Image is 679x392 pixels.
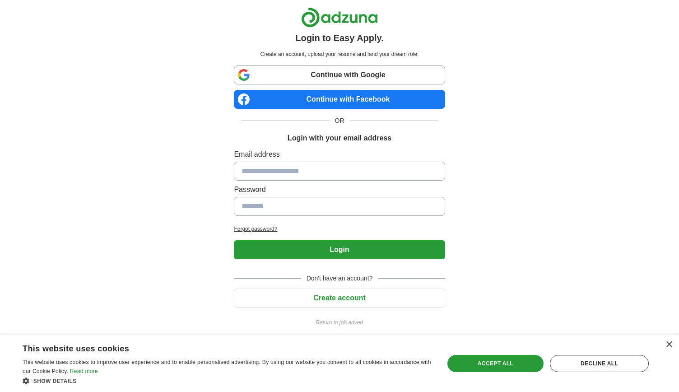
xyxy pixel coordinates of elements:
[234,90,445,109] a: Continue with Facebook
[234,240,445,259] button: Login
[234,318,445,327] a: Return to job advert
[23,359,431,374] span: This website uses cookies to improve user experience and to enable personalised advertising. By u...
[70,368,98,374] a: Read more, opens a new window
[288,133,391,144] h1: Login with your email address
[236,50,443,58] p: Create an account, upload your resume and land your dream role.
[665,341,672,348] div: Close
[234,294,445,302] a: Create account
[301,7,378,28] img: Adzuna logo
[330,116,350,126] span: OR
[23,376,432,385] div: Show details
[550,355,649,372] div: Decline all
[234,225,445,233] a: Forgot password?
[295,31,384,45] h1: Login to Easy Apply.
[301,274,378,283] span: Don't have an account?
[234,289,445,308] button: Create account
[23,341,409,354] div: This website uses cookies
[33,378,77,384] span: Show details
[447,355,544,372] div: Accept all
[234,149,445,160] label: Email address
[234,65,445,84] a: Continue with Google
[234,184,445,195] label: Password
